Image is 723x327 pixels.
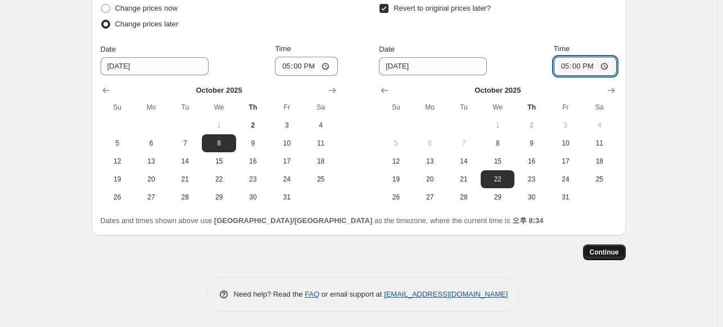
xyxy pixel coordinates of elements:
[582,152,616,170] button: Saturday October 18 2025
[274,103,299,112] span: Fr
[519,157,544,166] span: 16
[481,188,514,206] button: Wednesday October 29 2025
[308,103,333,112] span: Sa
[514,134,548,152] button: Thursday October 9 2025
[451,175,476,184] span: 21
[202,98,236,116] th: Wednesday
[202,170,236,188] button: Wednesday October 22 2025
[582,134,616,152] button: Saturday October 11 2025
[485,193,510,202] span: 29
[304,152,337,170] button: Saturday October 18 2025
[202,188,236,206] button: Wednesday October 29 2025
[134,170,168,188] button: Monday October 20 2025
[549,170,582,188] button: Friday October 24 2025
[549,98,582,116] th: Friday
[549,134,582,152] button: Friday October 10 2025
[447,170,481,188] button: Tuesday October 21 2025
[377,83,392,98] button: Show previous month, September 2025
[379,152,413,170] button: Sunday October 12 2025
[274,175,299,184] span: 24
[418,103,442,112] span: Mo
[270,98,304,116] th: Friday
[270,188,304,206] button: Friday October 31 2025
[308,139,333,148] span: 11
[485,121,510,130] span: 1
[418,157,442,166] span: 13
[241,193,265,202] span: 30
[115,20,179,28] span: Change prices later
[134,188,168,206] button: Monday October 27 2025
[587,121,612,130] span: 4
[485,139,510,148] span: 8
[275,57,338,76] input: 12:00
[105,157,130,166] span: 12
[383,139,408,148] span: 5
[173,103,197,112] span: Tu
[139,139,164,148] span: 6
[168,152,202,170] button: Tuesday October 14 2025
[105,139,130,148] span: 5
[582,170,616,188] button: Saturday October 25 2025
[308,121,333,130] span: 4
[134,98,168,116] th: Monday
[554,57,617,76] input: 12:00
[587,157,612,166] span: 18
[202,152,236,170] button: Wednesday October 15 2025
[481,152,514,170] button: Wednesday October 15 2025
[105,175,130,184] span: 19
[553,193,578,202] span: 31
[241,121,265,130] span: 2
[582,116,616,134] button: Saturday October 4 2025
[214,216,372,225] b: [GEOGRAPHIC_DATA]/[GEOGRAPHIC_DATA]
[481,98,514,116] th: Wednesday
[234,290,305,298] span: Need help? Read the
[451,103,476,112] span: Tu
[101,98,134,116] th: Sunday
[384,290,508,298] a: [EMAIL_ADDRESS][DOMAIN_NAME]
[413,134,447,152] button: Monday October 6 2025
[383,175,408,184] span: 19
[587,139,612,148] span: 11
[549,188,582,206] button: Friday October 31 2025
[553,157,578,166] span: 17
[447,188,481,206] button: Tuesday October 28 2025
[305,290,319,298] a: FAQ
[274,193,299,202] span: 31
[554,44,570,53] span: Time
[101,216,544,225] span: Dates and times shown above use as the timezone, where the current time is
[319,290,384,298] span: or email support at
[379,57,487,75] input: 10/2/2025
[519,193,544,202] span: 30
[583,244,626,260] button: Continue
[236,170,270,188] button: Thursday October 23 2025
[168,170,202,188] button: Tuesday October 21 2025
[206,157,231,166] span: 15
[603,83,619,98] button: Show next month, November 2025
[418,175,442,184] span: 20
[236,116,270,134] button: Today Thursday October 2 2025
[418,193,442,202] span: 27
[379,98,413,116] th: Sunday
[379,134,413,152] button: Sunday October 5 2025
[519,103,544,112] span: Th
[241,139,265,148] span: 9
[115,4,178,12] span: Change prices now
[105,103,130,112] span: Su
[270,116,304,134] button: Friday October 3 2025
[98,83,114,98] button: Show previous month, September 2025
[275,44,291,53] span: Time
[274,139,299,148] span: 10
[379,45,394,53] span: Date
[519,139,544,148] span: 9
[206,193,231,202] span: 29
[587,175,612,184] span: 25
[173,175,197,184] span: 21
[379,188,413,206] button: Sunday October 26 2025
[274,121,299,130] span: 3
[206,139,231,148] span: 8
[514,98,548,116] th: Thursday
[168,134,202,152] button: Tuesday October 7 2025
[270,134,304,152] button: Friday October 10 2025
[514,152,548,170] button: Thursday October 16 2025
[101,170,134,188] button: Sunday October 19 2025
